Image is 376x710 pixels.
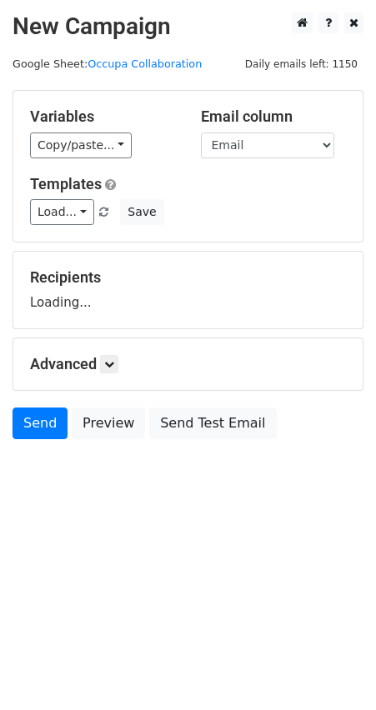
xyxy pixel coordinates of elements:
small: Google Sheet: [13,57,202,70]
span: Daily emails left: 1150 [239,55,363,73]
a: Daily emails left: 1150 [239,57,363,70]
h2: New Campaign [13,12,363,41]
a: Load... [30,199,94,225]
h5: Variables [30,107,176,126]
a: Templates [30,175,102,192]
a: Send [13,407,68,439]
button: Save [120,199,163,225]
a: Occupa Collaboration [88,57,202,70]
div: Loading... [30,268,346,312]
h5: Advanced [30,355,346,373]
h5: Recipients [30,268,346,287]
a: Send Test Email [149,407,276,439]
a: Copy/paste... [30,132,132,158]
a: Preview [72,407,145,439]
h5: Email column [201,107,347,126]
